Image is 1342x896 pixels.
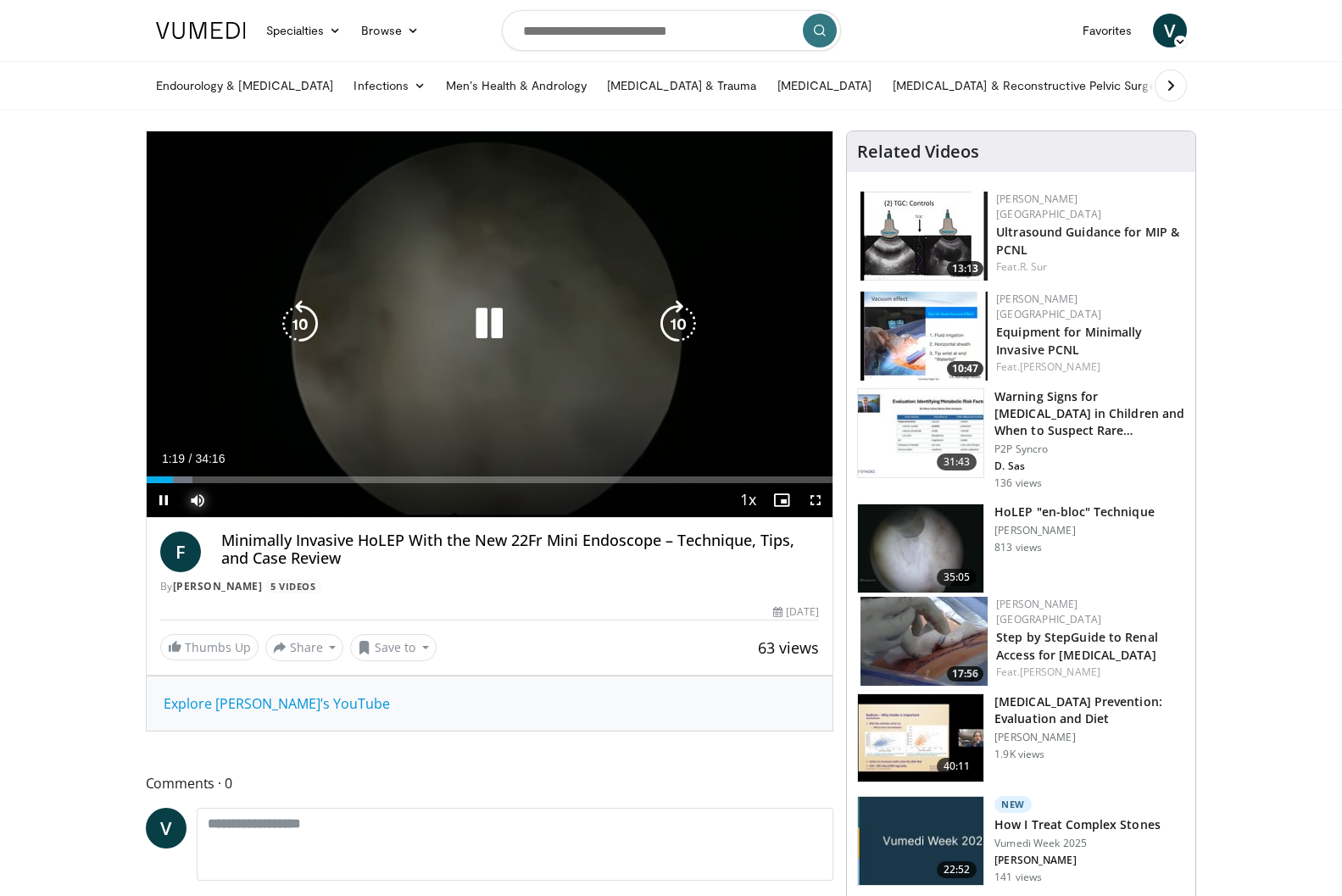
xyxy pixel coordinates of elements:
a: Thumbs Up [160,634,259,660]
a: F [160,531,201,572]
a: 31:43 Warning Signs for [MEDICAL_DATA] in Children and When to Suspect Rare… P2P Syncro D. Sas 13... [857,388,1185,490]
span: 34:16 [195,452,225,465]
img: 57193a21-700a-4103-8163-b4069ca57589.150x105_q85_crop-smart_upscale.jpg [860,292,988,381]
a: Infections [343,69,436,103]
div: Progress Bar [147,476,833,483]
button: Pause [147,483,181,517]
video-js: Video Player [147,131,833,518]
a: 17:56 [860,597,988,686]
a: Equipment for Minimally Invasive PCNL [996,324,1142,358]
span: 13:13 [947,261,983,276]
div: [DATE] [773,604,819,620]
p: [PERSON_NAME] [994,731,1185,744]
p: [PERSON_NAME] [994,524,1155,537]
p: 136 views [994,476,1042,490]
a: [MEDICAL_DATA] & Trauma [597,69,767,103]
a: Favorites [1072,14,1143,47]
button: Save to [350,634,437,661]
a: [MEDICAL_DATA] & Reconstructive Pelvic Surgery [883,69,1177,103]
img: be78edef-9c83-4ca4-81c3-bb590ce75b9a.150x105_q85_crop-smart_upscale.jpg [860,597,988,686]
button: Mute [181,483,214,517]
a: 5 Videos [265,579,321,593]
button: Share [265,634,344,661]
div: Feat. [996,259,1182,275]
a: [PERSON_NAME] [GEOGRAPHIC_DATA] [996,292,1101,321]
span: 35:05 [937,569,977,586]
p: P2P Syncro [994,442,1185,456]
a: Men’s Health & Andrology [436,69,597,103]
a: [PERSON_NAME] [GEOGRAPHIC_DATA] [996,192,1101,221]
img: fb452d19-f97f-4b12-854a-e22d5bcc68fc.150x105_q85_crop-smart_upscale.jpg [858,504,983,593]
a: [MEDICAL_DATA] [767,69,883,103]
p: New [994,796,1032,813]
a: R. Sur [1020,259,1048,274]
a: V [146,808,187,849]
a: Endourology & [MEDICAL_DATA] [146,69,344,103]
p: 141 views [994,871,1042,884]
a: [PERSON_NAME] [1020,359,1100,374]
h3: How I Treat Complex Stones [994,816,1161,833]
div: By [160,579,820,594]
h3: [MEDICAL_DATA] Prevention: Evaluation and Diet [994,693,1185,727]
span: 17:56 [947,666,983,682]
h3: HoLEP "en-bloc" Technique [994,504,1155,520]
span: 63 views [758,637,819,658]
a: Ultrasound Guidance for MIP & PCNL [996,224,1179,258]
img: 83db353a-c630-4554-8a0b-735d1bf04164.150x105_q85_crop-smart_upscale.jpg [858,694,983,782]
a: Step by StepGuide to Renal Access for [MEDICAL_DATA] [996,629,1158,663]
a: V [1153,14,1187,47]
span: Comments 0 [146,772,834,794]
img: d4687df1-bff4-4f94-b24f-952b82220f7b.png.150x105_q85_crop-smart_upscale.jpg [858,797,983,885]
a: [PERSON_NAME] [1020,665,1100,679]
span: 1:19 [162,452,185,465]
a: [PERSON_NAME] [GEOGRAPHIC_DATA] [996,597,1101,626]
a: [PERSON_NAME] [173,579,263,593]
div: Feat. [996,359,1182,375]
a: Explore [PERSON_NAME]’s YouTube [164,694,390,713]
div: Feat. [996,665,1182,680]
p: 1.9K views [994,748,1044,761]
img: VuMedi Logo [156,22,246,39]
span: 10:47 [947,361,983,376]
img: ae74b246-eda0-4548-a041-8444a00e0b2d.150x105_q85_crop-smart_upscale.jpg [860,192,988,281]
span: / [189,452,192,465]
a: Browse [351,14,429,47]
span: 40:11 [937,758,977,775]
button: Playback Rate [731,483,765,517]
p: [PERSON_NAME] [994,854,1161,867]
span: 22:52 [937,861,977,878]
p: Vumedi Week 2025 [994,837,1161,850]
h3: Warning Signs for [MEDICAL_DATA] in Children and When to Suspect Rare… [994,388,1185,439]
h4: Related Videos [857,142,979,162]
button: Fullscreen [799,483,832,517]
span: 31:43 [937,454,977,470]
p: D. Sas [994,459,1185,473]
img: b1bc6859-4bdd-4be1-8442-b8b8c53ce8a1.150x105_q85_crop-smart_upscale.jpg [858,389,983,477]
a: Specialties [256,14,352,47]
a: 10:47 [860,292,988,381]
a: 22:52 New How I Treat Complex Stones Vumedi Week 2025 [PERSON_NAME] 141 views [857,796,1185,886]
button: Enable picture-in-picture mode [765,483,799,517]
a: 35:05 HoLEP "en-bloc" Technique [PERSON_NAME] 813 views [857,504,1185,593]
p: 813 views [994,541,1042,554]
a: 13:13 [860,192,988,281]
input: Search topics, interventions [502,10,841,51]
a: 40:11 [MEDICAL_DATA] Prevention: Evaluation and Diet [PERSON_NAME] 1.9K views [857,693,1185,783]
h4: Minimally Invasive HoLEP With the New 22Fr Mini Endoscope – Technique, Tips, and Case Review [221,531,820,568]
